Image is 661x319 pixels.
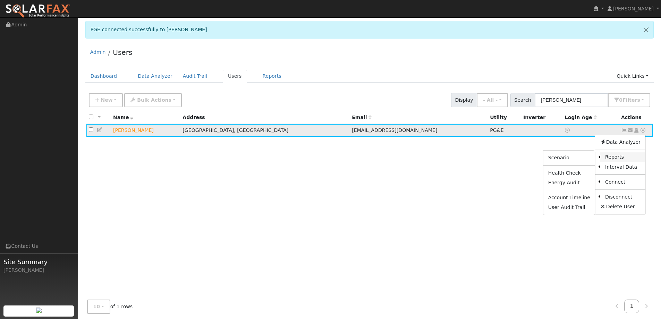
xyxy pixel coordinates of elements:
[595,137,645,147] a: Data Analyzer
[352,115,371,120] span: Email
[451,93,477,107] span: Display
[543,168,595,178] a: Health Check Report
[352,127,437,133] span: [EMAIL_ADDRESS][DOMAIN_NAME]
[543,203,595,212] a: User Audit Trail
[621,127,627,133] a: Show Graph
[124,93,181,107] button: Bulk Actions
[622,97,640,103] span: Filter
[180,124,349,137] td: [GEOGRAPHIC_DATA], [GEOGRAPHIC_DATA]
[627,127,634,134] a: Dhspencer@sbcglobal.net
[3,267,74,274] div: [PERSON_NAME]
[490,114,518,121] div: Utility
[600,162,645,172] a: Interval Data
[113,48,132,57] a: Users
[3,257,74,267] span: Site Summary
[510,93,535,107] span: Search
[624,300,639,313] a: 1
[133,70,178,83] a: Data Analyzer
[543,178,595,187] a: Energy Audit Report
[600,177,645,187] a: Connect
[93,304,100,309] span: 10
[613,6,654,11] span: [PERSON_NAME]
[600,152,645,162] a: Reports
[543,153,595,163] a: Scenario Report
[490,127,503,133] span: PG&E
[565,127,571,133] a: No login access
[36,308,42,313] img: retrieve
[637,97,640,103] span: s
[137,97,171,103] span: Bulk Actions
[595,202,645,212] a: Delete User
[223,70,247,83] a: Users
[523,114,560,121] div: Inverter
[87,300,133,314] span: of 1 rows
[543,193,595,202] a: Account Timeline Report
[97,127,103,133] a: Edit User
[611,70,654,83] a: Quick Links
[639,21,653,38] a: Close
[608,93,650,107] button: 0Filters
[640,127,646,134] a: Other actions
[90,49,106,55] a: Admin
[178,70,212,83] a: Audit Trail
[5,4,70,18] img: SolarFax
[87,300,110,314] button: 10
[89,93,123,107] button: New
[633,127,639,133] a: Login As
[257,70,287,83] a: Reports
[565,115,597,120] span: Days since last login
[477,93,508,107] button: - All -
[600,192,645,202] a: Disconnect
[101,97,112,103] span: New
[113,115,134,120] span: Name
[85,21,654,39] div: PGE connected successfully to [PERSON_NAME]
[85,70,122,83] a: Dashboard
[621,114,650,121] div: Actions
[111,124,180,137] td: Lead
[183,114,347,121] div: Address
[535,93,608,107] input: Search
